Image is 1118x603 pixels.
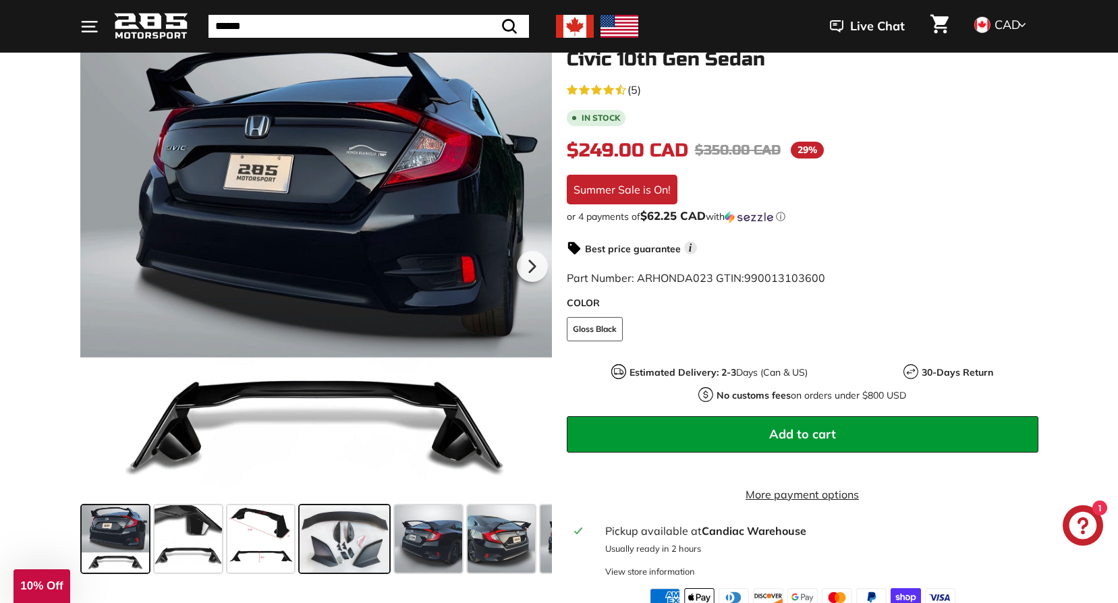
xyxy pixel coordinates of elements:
[567,210,1038,223] div: or 4 payments of$62.25 CADwithSezzle Click to learn more about Sezzle
[717,389,906,403] p: on orders under $800 USD
[208,15,529,38] input: Search
[922,366,993,378] strong: 30-Days Return
[567,28,1038,70] h1: Type R Style Rear Wing - [DATE]-[DATE] Honda Civic 10th Gen Sedan
[769,426,836,442] span: Add to cart
[812,9,922,43] button: Live Chat
[850,18,905,35] span: Live Chat
[20,579,63,592] span: 10% Off
[567,271,825,285] span: Part Number: ARHONDA023 GTIN:
[605,523,1030,539] div: Pickup available at
[922,3,957,49] a: Cart
[630,366,736,378] strong: Estimated Delivery: 2-3
[725,211,773,223] img: Sezzle
[567,175,677,204] div: Summer Sale is On!
[605,565,695,578] div: View store information
[585,243,681,255] strong: Best price guarantee
[567,139,688,162] span: $249.00 CAD
[114,11,188,42] img: Logo_285_Motorsport_areodynamics_components
[640,208,706,223] span: $62.25 CAD
[567,416,1038,453] button: Add to cart
[717,389,791,401] strong: No customs fees
[695,142,781,159] span: $350.00 CAD
[567,296,1038,310] label: COLOR
[605,542,1030,555] p: Usually ready in 2 hours
[702,524,806,538] strong: Candiac Warehouse
[995,17,1020,32] span: CAD
[791,142,824,159] span: 29%
[567,210,1038,223] div: or 4 payments of with
[582,114,620,122] b: In stock
[627,82,641,98] span: (5)
[744,271,825,285] span: 990013103600
[630,366,808,380] p: Days (Can & US)
[567,80,1038,98] a: 4.2 rating (5 votes)
[13,569,70,603] div: 10% Off
[567,486,1038,502] a: More payment options
[1059,505,1107,549] inbox-online-store-chat: Shopify online store chat
[684,241,697,254] span: i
